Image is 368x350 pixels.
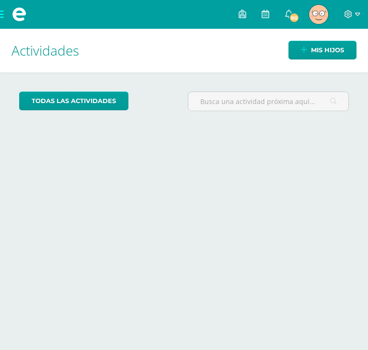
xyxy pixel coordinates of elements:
[288,41,356,59] a: Mis hijos
[19,92,128,110] a: todas las Actividades
[11,29,356,72] h1: Actividades
[289,12,299,23] span: 80
[309,5,328,24] img: 9ee5f050ee642a9816584d235fbb0660.png
[311,41,344,59] span: Mis hijos
[188,92,348,111] input: Busca una actividad próxima aquí...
